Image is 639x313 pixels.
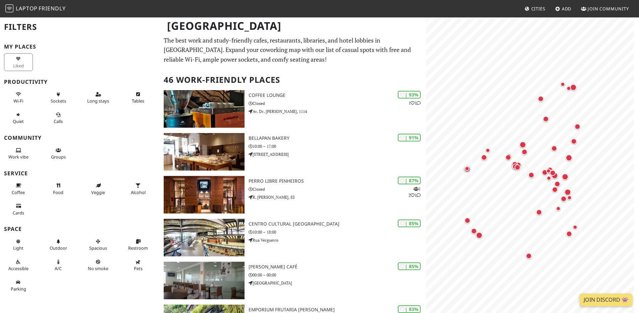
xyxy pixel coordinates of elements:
[4,89,33,107] button: Wi-Fi
[4,109,33,127] button: Quiet
[50,245,67,251] span: Outdoor area
[398,177,421,184] div: | 87%
[13,118,24,124] span: Quiet
[4,200,33,218] button: Cards
[525,251,533,260] div: Map marker
[44,145,73,163] button: Groups
[518,140,527,149] div: Map marker
[54,118,63,124] span: Video/audio calls
[249,307,426,313] h3: Emporium Frutaria [PERSON_NAME]
[44,236,73,254] button: Outdoor
[565,84,573,92] div: Map marker
[463,165,471,173] div: Map marker
[164,90,245,128] img: Coffee Lounge
[134,265,143,271] span: Pet friendly
[89,245,107,251] span: Spacious
[249,108,426,115] p: Av. Dr. [PERSON_NAME], 1114
[398,305,421,313] div: | 83%
[249,194,426,200] p: R. [PERSON_NAME], 83
[573,122,582,131] div: Map marker
[124,256,153,274] button: Pets
[569,82,578,92] div: Map marker
[4,277,33,295] button: Parking
[475,231,484,240] div: Map marker
[132,98,144,104] span: Work-friendly tables
[527,171,536,179] div: Map marker
[44,109,73,127] button: Calls
[160,90,426,128] a: Coffee Lounge | 93% 11 Coffee Lounge Closed Av. Dr. [PERSON_NAME], 1114
[544,167,552,175] div: Map marker
[249,229,426,235] p: 10:00 – 18:00
[552,3,574,15] a: Add
[4,256,33,274] button: Accessible
[563,187,572,197] div: Map marker
[4,145,33,163] button: Work vibe
[562,6,572,12] span: Add
[470,227,478,235] div: Map marker
[39,5,65,12] span: Friendly
[8,265,29,271] span: Accessible
[409,186,421,198] p: 1 2 1
[4,79,156,85] h3: Productivity
[463,164,472,174] div: Map marker
[249,280,426,286] p: [GEOGRAPHIC_DATA]
[561,172,570,181] div: Map marker
[559,194,568,203] div: Map marker
[249,272,426,278] p: 00:00 – 00:00
[13,245,23,251] span: Natural light
[554,204,562,212] div: Map marker
[580,294,632,306] a: Join Discord 👾
[124,89,153,107] button: Tables
[541,115,550,123] div: Map marker
[44,180,73,198] button: Food
[160,133,426,171] a: Bellapan Bakery | 91% Bellapan Bakery 10:00 – 17:00 [STREET_ADDRESS]
[535,208,543,216] div: Map marker
[249,221,426,227] h3: Centro Cultural [GEOGRAPHIC_DATA]
[12,189,25,195] span: Coffee
[51,98,66,104] span: Power sockets
[511,160,519,169] div: Map marker
[55,265,62,271] span: Air conditioned
[540,168,549,177] div: Map marker
[11,286,26,292] span: Parking
[463,216,472,225] div: Map marker
[249,92,426,98] h3: Coffee Lounge
[164,176,245,213] img: Perro Libre Pinheiros
[504,153,513,162] div: Map marker
[13,98,23,104] span: Stable Wi-Fi
[566,194,574,202] div: Map marker
[249,143,426,149] p: 10:00 – 17:00
[565,229,574,238] div: Map marker
[160,262,426,299] a: Fran's Café | 85% [PERSON_NAME] Café 00:00 – 00:00 [GEOGRAPHIC_DATA]
[164,219,245,256] img: Centro Cultural São Paulo
[4,44,156,50] h3: My Places
[160,219,426,256] a: Centro Cultural São Paulo | 85% Centro Cultural [GEOGRAPHIC_DATA] 10:00 – 18:00 Rua Vergueiro
[5,3,66,15] a: LaptopFriendly LaptopFriendly
[550,144,558,152] div: Map marker
[249,264,426,270] h3: [PERSON_NAME] Café
[570,137,578,145] div: Map marker
[4,135,156,141] h3: Community
[559,80,567,88] div: Map marker
[578,3,632,15] a: Join Community
[84,236,113,254] button: Spacious
[398,134,421,141] div: | 91%
[513,163,522,172] div: Map marker
[84,180,113,198] button: Veggie
[124,180,153,198] button: Alcohol
[249,186,426,192] p: Closed
[398,220,421,227] div: | 85%
[164,133,245,171] img: Bellapan Bakery
[4,180,33,198] button: Coffee
[398,262,421,270] div: | 85%
[164,70,422,90] h2: 46 Work-Friendly Places
[44,256,73,274] button: A/C
[84,89,113,107] button: Long stays
[4,226,156,232] h3: Space
[249,237,426,243] p: Rua Vergueiro
[520,147,529,156] div: Map marker
[480,153,488,162] div: Map marker
[564,153,574,162] div: Map marker
[484,146,492,154] div: Map marker
[44,89,73,107] button: Sockets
